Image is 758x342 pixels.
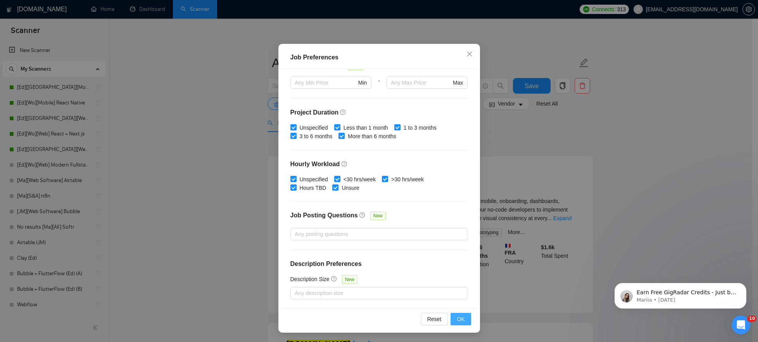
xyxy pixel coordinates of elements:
span: Max [453,78,463,87]
span: question-circle [359,212,366,218]
iframe: Intercom live chat [732,316,750,334]
span: Hours TBD [297,184,330,192]
span: >30 hrs/week [388,175,427,184]
h4: Description Preferences [290,259,468,269]
span: Reset [427,315,442,323]
button: Reset [421,313,448,325]
span: close [466,51,473,57]
span: question-circle [342,161,348,167]
input: Any Min Price [295,78,357,87]
h4: Job Posting Questions [290,211,358,220]
span: question-circle [331,276,337,282]
h4: Hourly Workload [290,160,468,169]
span: New [342,275,357,284]
span: <30 hrs/week [340,175,379,184]
iframe: Intercom notifications message [603,267,758,321]
div: - [371,76,386,98]
span: Min [358,78,367,87]
span: OK [457,315,464,323]
span: 10 [748,316,756,322]
span: Less than 1 month [340,123,391,132]
h5: Description Size [290,275,330,283]
span: 1 to 3 months [401,123,440,132]
span: More than 6 months [345,132,399,141]
button: Close [459,44,480,65]
span: Unspecified [297,175,331,184]
span: question-circle [340,109,346,115]
div: Job Preferences [290,53,468,62]
input: Any Max Price [391,78,451,87]
h4: Project Duration [290,108,468,117]
button: OK [451,313,471,325]
span: Unsure [338,184,362,192]
span: 3 to 6 months [297,132,336,141]
span: Unspecified [297,123,331,132]
span: New [370,212,386,220]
